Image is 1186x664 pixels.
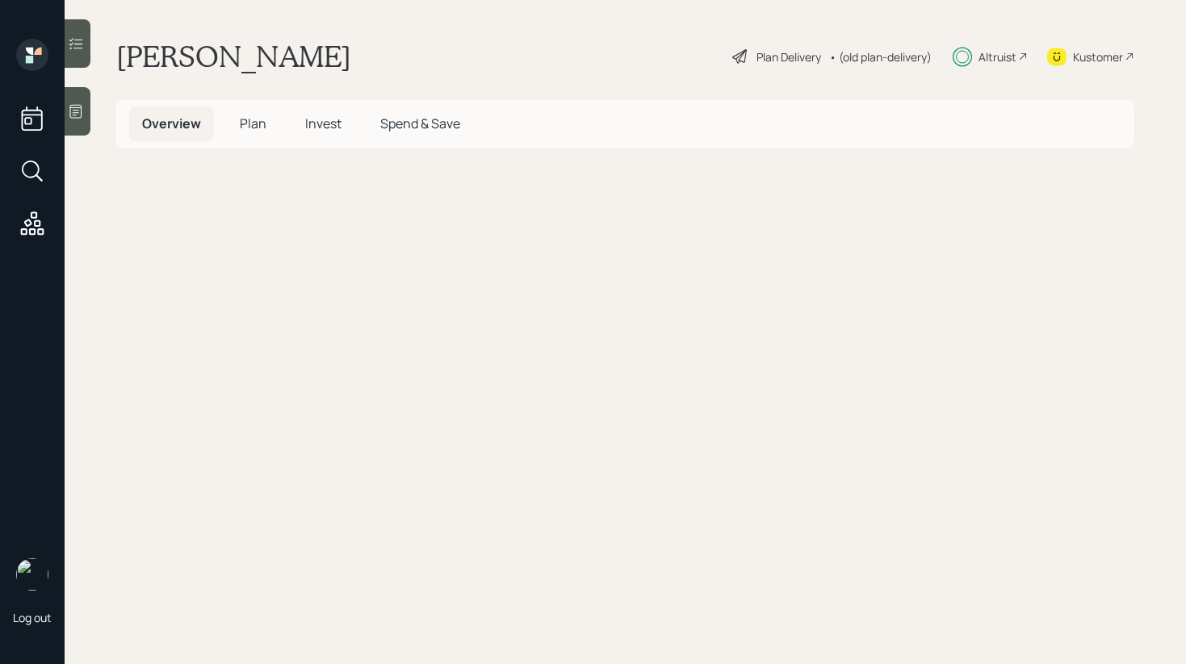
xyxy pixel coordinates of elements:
span: Plan [240,115,266,132]
div: Log out [13,610,52,625]
div: • (old plan-delivery) [829,48,932,65]
img: retirable_logo.png [16,558,48,591]
span: Spend & Save [380,115,460,132]
h1: [PERSON_NAME] [116,39,351,74]
div: Altruist [979,48,1016,65]
div: Kustomer [1073,48,1123,65]
span: Overview [142,115,201,132]
div: Plan Delivery [756,48,821,65]
span: Invest [305,115,342,132]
